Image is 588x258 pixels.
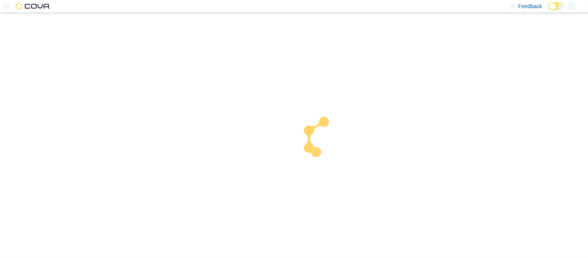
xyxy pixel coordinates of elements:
[16,2,50,10] img: Cova
[294,111,352,169] img: cova-loader
[519,2,542,10] span: Feedback
[548,2,565,10] input: Dark Mode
